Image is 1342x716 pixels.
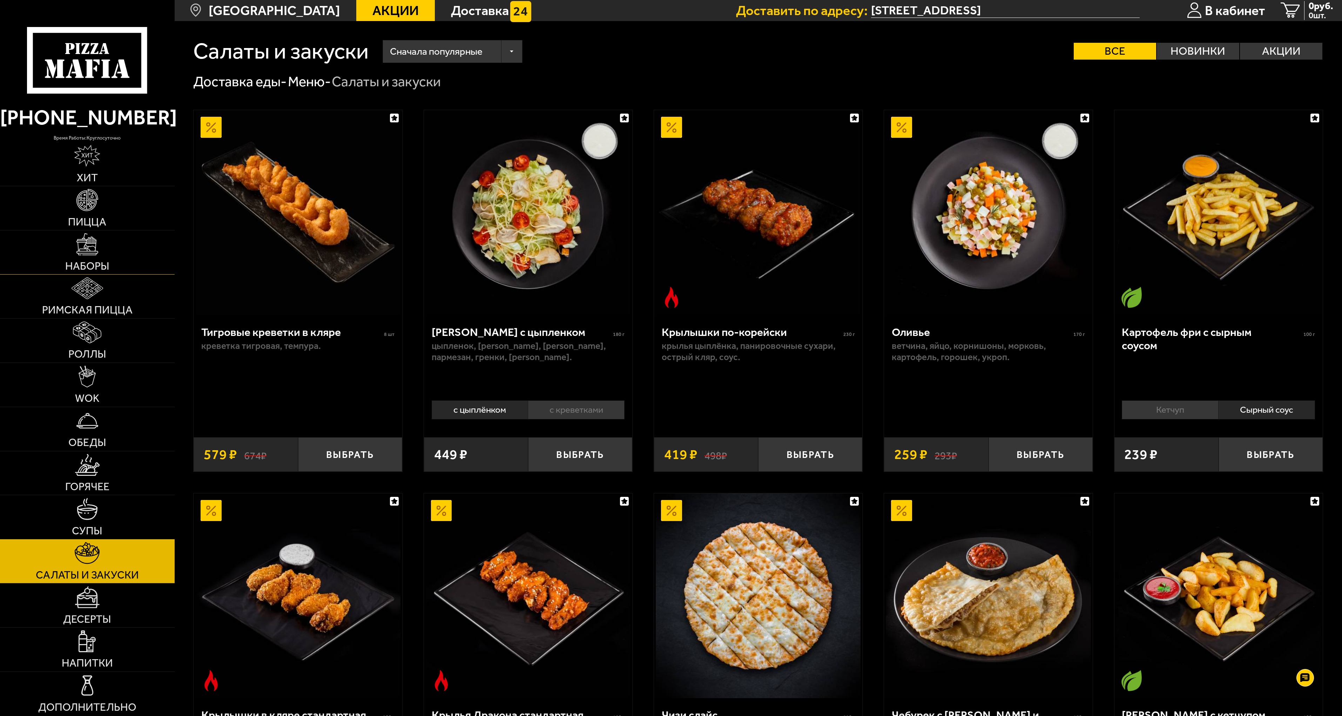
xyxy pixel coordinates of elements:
img: Крылья Дракона стандартная порция [426,493,630,698]
a: Меню- [288,73,331,90]
span: 230 г [843,331,855,337]
div: 0 [1114,396,1323,427]
span: 239 ₽ [1124,447,1158,461]
p: цыпленок, [PERSON_NAME], [PERSON_NAME], пармезан, гренки, [PERSON_NAME]. [432,340,625,363]
img: Акционный [661,500,682,521]
li: Кетчуп [1122,400,1218,420]
a: Салат Цезарь с цыпленком [424,110,633,315]
span: 180 г [613,331,625,337]
img: Тигровые креветки в кляре [196,110,400,315]
span: Римская пицца [42,305,133,316]
li: Сырный соус [1218,400,1315,420]
a: АкционныйОстрое блюдоКрылышки по-корейски [654,110,863,315]
span: Дополнительно [38,702,136,713]
span: 419 ₽ [664,447,697,461]
label: Акции [1240,43,1322,60]
span: Десерты [63,614,111,625]
img: Острое блюдо [661,287,682,308]
a: АкционныйЧизи слайс [654,493,863,698]
img: Акционный [201,500,222,521]
img: Салат Цезарь с цыпленком [426,110,630,315]
span: Супы [72,526,102,536]
div: Картофель фри с сырным соусом [1122,325,1302,352]
span: Хит [77,173,98,183]
a: АкционныйТигровые креветки в кляре [194,110,402,315]
button: Выбрать [989,437,1093,472]
p: крылья цыплёнка, панировочные сухари, острый кляр, соус. [662,340,855,363]
div: Крылышки по-корейски [662,325,842,339]
div: Салаты и закуски [332,73,441,91]
a: АкционныйОстрое блюдоКрылышки в кляре стандартная порция c соусом [194,493,402,698]
a: Вегетарианское блюдоКартофель айдахо с кетчупом [1114,493,1323,698]
label: Все [1074,43,1156,60]
img: Крылышки в кляре стандартная порция c соусом [196,493,400,698]
li: с креветками [528,400,625,420]
input: Ваш адрес доставки [871,3,1139,18]
li: с цыплёнком [432,400,528,420]
img: Акционный [891,117,912,138]
span: Доставить по адресу: [736,4,871,17]
span: 449 ₽ [434,447,467,461]
img: Вегетарианское блюдо [1121,287,1142,308]
s: 293 ₽ [935,447,957,461]
button: Выбрать [758,437,862,472]
span: WOK [75,393,99,404]
img: Картофель айдахо с кетчупом [1116,493,1321,698]
span: 8 шт [384,331,394,337]
img: Острое блюдо [201,670,222,691]
img: Акционный [201,117,222,138]
span: 259 ₽ [894,447,928,461]
img: Чебурек с мясом и соусом аррива [886,493,1091,698]
img: Акционный [431,500,452,521]
span: 100 г [1303,331,1315,337]
span: Доставка [451,4,509,17]
div: Тигровые креветки в кляре [201,325,382,339]
h1: Салаты и закуски [193,40,369,62]
s: 498 ₽ [704,447,727,461]
p: ветчина, яйцо, корнишоны, морковь, картофель, горошек, укроп. [892,340,1085,363]
span: 0 руб. [1309,1,1333,11]
span: [GEOGRAPHIC_DATA] [209,4,340,17]
span: Горячее [65,481,109,492]
img: Вегетарианское блюдо [1121,670,1142,691]
p: креветка тигровая, темпура. [201,340,394,352]
img: Акционный [891,500,912,521]
span: Салаты и закуски [36,570,139,581]
a: АкционныйЧебурек с мясом и соусом аррива [884,493,1093,698]
div: [PERSON_NAME] с цыпленком [432,325,612,339]
img: Крылышки по-корейски [656,110,861,315]
span: В кабинет [1205,4,1265,17]
img: 15daf4d41897b9f0e9f617042186c801.svg [510,1,531,22]
span: Напитки [62,658,113,669]
button: Выбрать [298,437,402,472]
img: Оливье [886,110,1091,315]
span: Россия, Санкт-Петербург, проспект Металлистов, 21к3 [871,3,1139,18]
label: Новинки [1157,43,1239,60]
a: АкционныйОливье [884,110,1093,315]
span: Акции [372,4,419,17]
img: Акционный [661,117,682,138]
button: Выбрать [1219,437,1323,472]
s: 674 ₽ [244,447,267,461]
img: Острое блюдо [431,670,452,691]
img: Картофель фри с сырным соусом [1116,110,1321,315]
span: Наборы [65,261,109,272]
span: 579 ₽ [204,447,237,461]
div: 0 [424,396,633,427]
a: Вегетарианское блюдоКартофель фри с сырным соусом [1114,110,1323,315]
a: Доставка еды- [193,73,286,90]
a: АкционныйОстрое блюдоКрылья Дракона стандартная порция [424,493,633,698]
span: 170 г [1073,331,1085,337]
span: Сначала популярные [390,38,483,65]
span: Пицца [68,217,106,228]
button: Выбрать [528,437,632,472]
span: Обеды [68,437,106,448]
span: Роллы [68,349,106,360]
img: Чизи слайс [656,493,861,698]
span: 0 шт. [1309,12,1333,20]
div: Оливье [892,325,1072,339]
